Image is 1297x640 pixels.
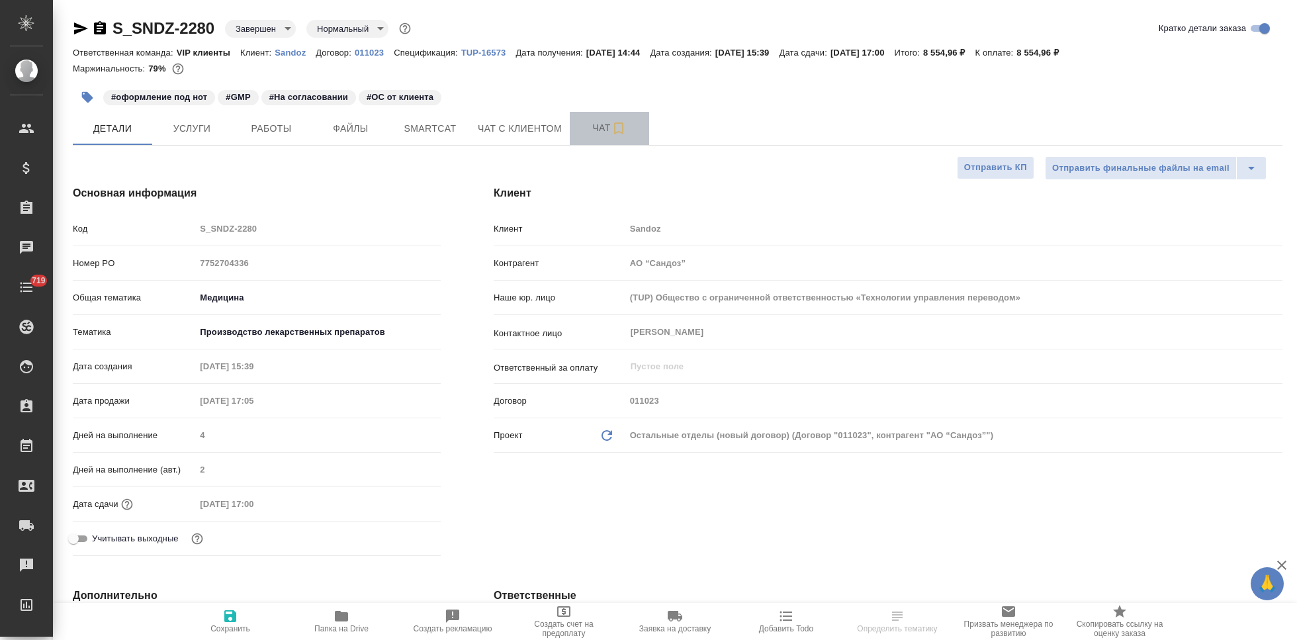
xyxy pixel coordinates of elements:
p: Итого: [895,48,923,58]
p: Договор: [316,48,355,58]
span: Призвать менеджера по развитию [961,619,1056,638]
h4: Клиент [494,185,1282,201]
span: Создать счет на предоплату [516,619,611,638]
p: 8 554,96 ₽ [923,48,975,58]
span: ОС от клиента [357,91,443,102]
p: Клиент [494,222,625,236]
p: Номер PO [73,257,195,270]
p: VIP клиенты [177,48,240,58]
span: Добавить Todo [759,624,813,633]
input: Пустое поле [625,253,1282,273]
button: Выбери, если сб и вс нужно считать рабочими днями для выполнения заказа. [189,530,206,547]
span: Определить тематику [857,624,937,633]
button: Скопировать ссылку на оценку заказа [1064,603,1175,640]
span: 🙏 [1256,570,1278,598]
p: Контрагент [494,257,625,270]
p: Договор [494,394,625,408]
p: Код [73,222,195,236]
div: Завершен [306,20,388,38]
span: Заявка на доставку [639,624,711,633]
button: Скопировать ссылку [92,21,108,36]
button: Сохранить [175,603,286,640]
span: Работы [240,120,303,137]
div: Производство лекарственных препаратов [195,321,441,343]
p: #ОС от клиента [367,91,433,104]
p: Ответственная команда: [73,48,177,58]
p: Дата сдачи [73,498,118,511]
button: Добавить тэг [73,83,102,112]
button: Скопировать ссылку для ЯМессенджера [73,21,89,36]
button: Если добавить услуги и заполнить их объемом, то дата рассчитается автоматически [118,496,136,513]
p: Спецификация: [394,48,461,58]
span: оформление под нот [102,91,216,102]
input: Пустое поле [195,357,311,376]
button: 🙏 [1251,567,1284,600]
p: Наше юр. лицо [494,291,625,304]
a: 011023 [355,46,394,58]
span: Файлы [319,120,382,137]
span: GMP [216,91,259,102]
input: Пустое поле [195,219,441,238]
span: Кратко детали заказа [1159,22,1246,35]
p: Клиент: [240,48,275,58]
input: Пустое поле [625,391,1282,410]
input: Пустое поле [195,426,441,445]
span: Услуги [160,120,224,137]
p: #На согласовании [269,91,348,104]
span: На согласовании [260,91,357,102]
p: Дата сдачи: [779,48,830,58]
div: Остальные отделы (новый договор) (Договор "011023", контрагент "АО “Сандоз”") [625,424,1282,447]
span: Создать рекламацию [414,624,492,633]
button: Папка на Drive [286,603,397,640]
span: Скопировать ссылку на оценку заказа [1072,619,1167,638]
p: Ответственный за оплату [494,361,625,375]
h4: Дополнительно [73,588,441,604]
p: Дней на выполнение [73,429,195,442]
p: Sandoz [275,48,316,58]
input: Пустое поле [625,288,1282,307]
button: Создать счет на предоплату [508,603,619,640]
a: TUP-16573 [461,46,516,58]
button: Отправить КП [957,156,1034,179]
p: Дата создания [73,360,195,373]
span: 719 [24,274,54,287]
span: Детали [81,120,144,137]
input: Пустое поле [195,494,311,514]
div: split button [1045,156,1267,180]
input: Пустое поле [195,253,441,273]
p: Контактное лицо [494,327,625,340]
input: Пустое поле [629,359,1251,375]
a: 719 [3,271,50,304]
button: Заявка на доставку [619,603,731,640]
a: Sandoz [275,46,316,58]
p: [DATE] 15:39 [715,48,780,58]
p: Проект [494,429,523,442]
button: Добавить Todo [731,603,842,640]
p: [DATE] 14:44 [586,48,650,58]
button: Отправить финальные файлы на email [1045,156,1237,180]
p: Дата создания: [650,48,715,58]
span: Отправить финальные файлы на email [1052,161,1230,176]
p: К оплате: [975,48,1017,58]
span: Учитывать выходные [92,532,179,545]
button: Доп статусы указывают на важность/срочность заказа [396,20,414,37]
p: #GMP [226,91,250,104]
p: #оформление под нот [111,91,207,104]
span: Сохранить [210,624,250,633]
svg: Подписаться [611,120,627,136]
p: [DATE] 17:00 [830,48,895,58]
div: Медицина [195,287,441,309]
button: 1482.02 RUB; [169,60,187,77]
button: Создать рекламацию [397,603,508,640]
p: Дней на выполнение (авт.) [73,463,195,477]
h4: Основная информация [73,185,441,201]
p: Дата продажи [73,394,195,408]
p: 79% [148,64,169,73]
span: Отправить КП [964,160,1027,175]
p: Маржинальность: [73,64,148,73]
button: Призвать менеджера по развитию [953,603,1064,640]
a: S_SNDZ-2280 [112,19,214,37]
p: Дата получения: [515,48,586,58]
p: TUP-16573 [461,48,516,58]
p: Тематика [73,326,195,339]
